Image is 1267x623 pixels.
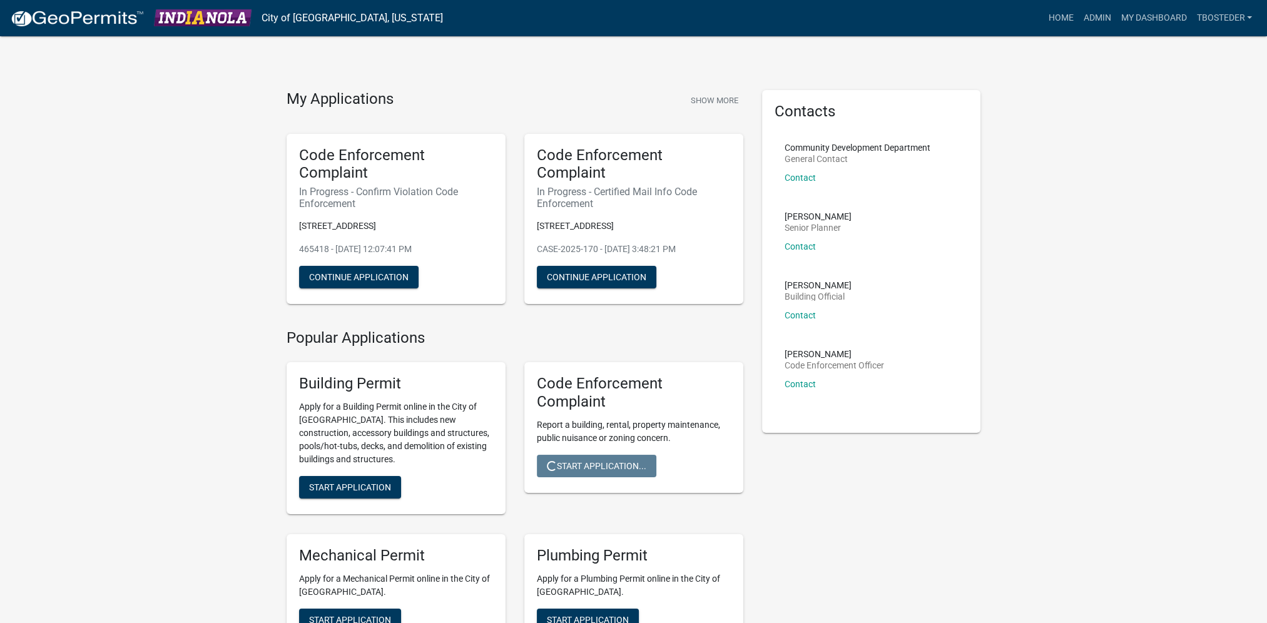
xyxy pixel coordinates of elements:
[537,243,731,256] p: CASE-2025-170 - [DATE] 3:48:21 PM
[262,8,443,29] a: City of [GEOGRAPHIC_DATA], [US_STATE]
[785,350,884,358] p: [PERSON_NAME]
[299,186,493,210] h6: In Progress - Confirm Violation Code Enforcement
[537,572,731,599] p: Apply for a Plumbing Permit online in the City of [GEOGRAPHIC_DATA].
[299,146,493,183] h5: Code Enforcement Complaint
[785,241,816,251] a: Contact
[785,292,852,301] p: Building Official
[299,572,493,599] p: Apply for a Mechanical Permit online in the City of [GEOGRAPHIC_DATA].
[1043,6,1078,30] a: Home
[785,154,930,163] p: General Contact
[537,266,656,288] button: Continue Application
[537,186,731,210] h6: In Progress - Certified Mail Info Code Enforcement
[537,547,731,565] h5: Plumbing Permit
[1191,6,1257,30] a: tbosteder
[785,281,852,290] p: [PERSON_NAME]
[785,143,930,152] p: Community Development Department
[299,243,493,256] p: 465418 - [DATE] 12:07:41 PM
[287,329,743,347] h4: Popular Applications
[785,223,852,232] p: Senior Planner
[299,375,493,393] h5: Building Permit
[785,379,816,389] a: Contact
[299,547,493,565] h5: Mechanical Permit
[547,460,646,470] span: Start Application...
[299,266,419,288] button: Continue Application
[1116,6,1191,30] a: My Dashboard
[785,310,816,320] a: Contact
[1078,6,1116,30] a: Admin
[785,173,816,183] a: Contact
[785,361,884,370] p: Code Enforcement Officer
[686,90,743,111] button: Show More
[299,220,493,233] p: [STREET_ADDRESS]
[299,476,401,499] button: Start Application
[537,455,656,477] button: Start Application...
[154,9,252,26] img: City of Indianola, Iowa
[775,103,969,121] h5: Contacts
[537,418,731,445] p: Report a building, rental, property maintenance, public nuisance or zoning concern.
[299,400,493,466] p: Apply for a Building Permit online in the City of [GEOGRAPHIC_DATA]. This includes new constructi...
[537,220,731,233] p: [STREET_ADDRESS]
[309,482,391,492] span: Start Application
[537,146,731,183] h5: Code Enforcement Complaint
[785,212,852,221] p: [PERSON_NAME]
[537,375,731,411] h5: Code Enforcement Complaint
[287,90,394,109] h4: My Applications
